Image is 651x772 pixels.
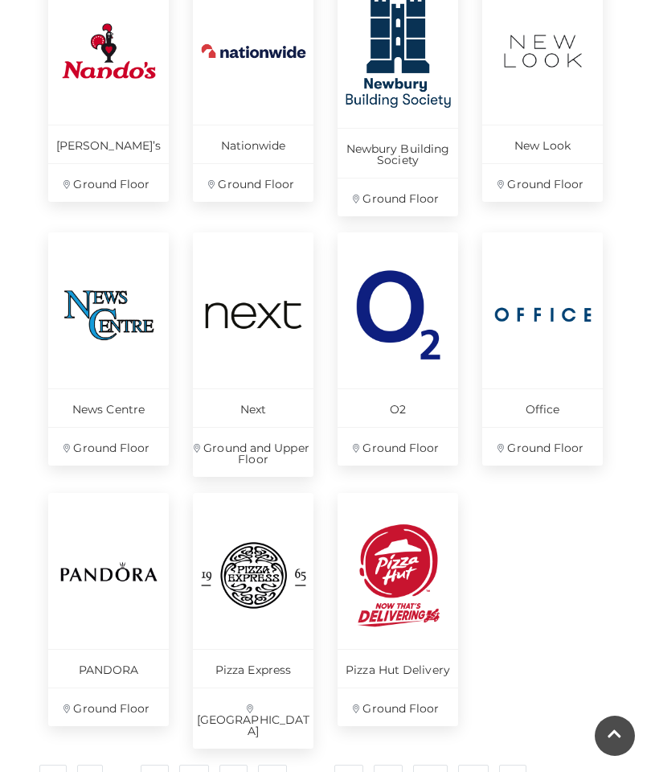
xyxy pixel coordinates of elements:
p: Office [482,388,603,427]
p: [GEOGRAPHIC_DATA] [193,688,313,749]
p: PANDORA [48,649,169,688]
p: Ground Floor [48,163,169,202]
a: Pizza Hut Delivery Ground Floor [338,493,458,726]
p: News Centre [48,388,169,427]
p: Ground Floor [338,427,458,466]
p: Ground and Upper Floor [193,427,313,477]
p: [PERSON_NAME]’s [48,125,169,163]
p: Pizza Express [193,649,313,688]
p: Ground Floor [338,178,458,216]
p: Newbury Building Society [338,128,458,178]
a: Office Ground Floor [482,232,603,466]
a: News Centre Ground Floor [48,232,169,466]
p: Ground Floor [193,163,313,202]
a: PANDORA Ground Floor [48,493,169,726]
a: Next Ground and Upper Floor [193,232,313,477]
p: Ground Floor [338,688,458,726]
p: Next [193,388,313,427]
a: Pizza Express [GEOGRAPHIC_DATA] [193,493,313,749]
p: Pizza Hut Delivery [338,649,458,688]
a: O2 Ground Floor [338,232,458,466]
p: O2 [338,388,458,427]
p: Ground Floor [48,688,169,726]
p: Ground Floor [482,427,603,466]
p: Ground Floor [482,163,603,202]
p: Ground Floor [48,427,169,466]
p: Nationwide [193,125,313,163]
p: New Look [482,125,603,163]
